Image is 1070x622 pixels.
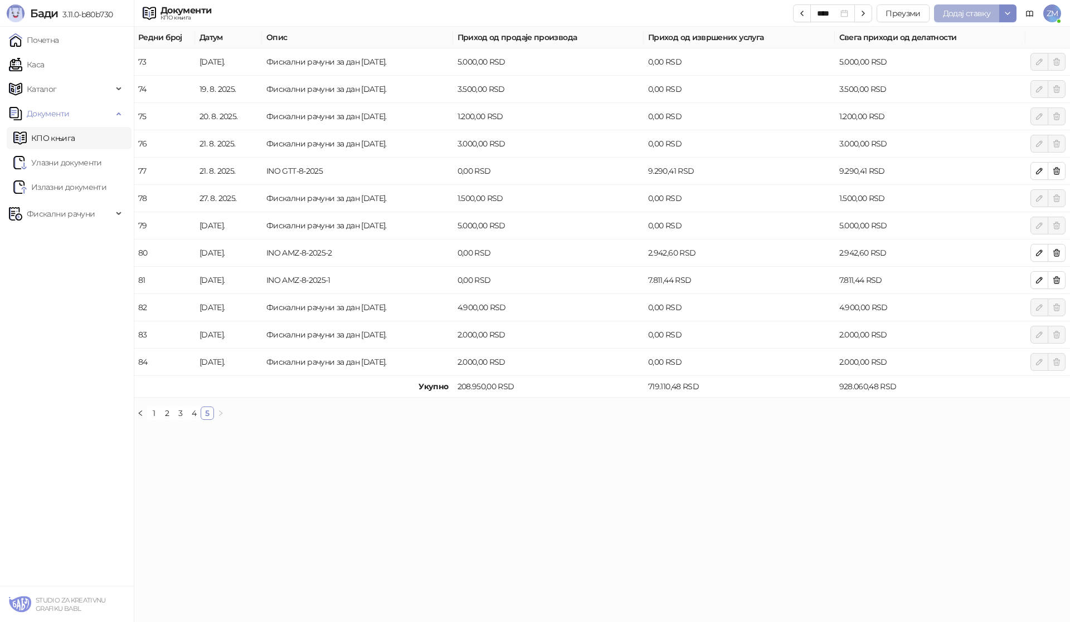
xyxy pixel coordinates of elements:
th: Приход од извршених услуга [644,27,835,48]
td: 2.000,00 RSD [835,321,1026,349]
a: 4 [188,407,200,419]
th: Приход од продаје производа [453,27,644,48]
button: left [134,406,147,420]
td: 81 [134,267,195,294]
th: Датум [195,27,262,48]
td: 928.060,48 RSD [835,376,1026,398]
span: Бади [30,7,58,20]
td: 0,00 RSD [644,349,835,376]
td: [DATE]. [195,48,262,76]
img: KPO knjiga [143,7,156,20]
td: 27. 8. 2025. [195,185,262,212]
a: 2 [161,407,173,419]
td: 0,00 RSD [644,130,835,158]
td: Фискални рачуни за дан 3. 9. 2025. [262,349,453,376]
td: 7.811,44 RSD [835,267,1026,294]
li: 1 [147,406,160,420]
td: [DATE]. [195,267,262,294]
td: [DATE]. [195,349,262,376]
span: Документи [27,102,69,125]
li: 4 [187,406,201,420]
td: 719.110,48 RSD [644,376,835,398]
td: 82 [134,294,195,321]
td: 0,00 RSD [644,76,835,103]
td: 5.000,00 RSD [835,212,1026,239]
td: 1.500,00 RSD [453,185,644,212]
td: Фискални рачуни за дан 19. 8. 2025. [262,76,453,103]
td: 3.000,00 RSD [835,130,1026,158]
td: 0,00 RSD [644,294,835,321]
td: Фискални рачуни за дан 20. 8. 2025. [262,103,453,130]
a: Почетна [9,29,59,51]
td: 0,00 RSD [644,48,835,76]
td: 78 [134,185,195,212]
a: Излазни документи [13,176,106,198]
a: 1 [148,407,160,419]
td: 2.942,60 RSD [835,239,1026,267]
li: 5 [201,406,214,420]
td: 5.000,00 RSD [453,48,644,76]
td: 2.000,00 RSD [453,321,644,349]
td: INO GTT-8-2025 [262,158,453,185]
td: 3.500,00 RSD [453,76,644,103]
span: left [137,410,144,417]
td: [DATE]. [195,294,262,321]
td: 0,00 RSD [644,321,835,349]
td: 7.811,44 RSD [644,267,835,294]
button: Додај ставку [934,4,999,22]
td: 2.942,60 RSD [644,239,835,267]
td: 19. 8. 2025. [195,76,262,103]
td: 2.000,00 RSD [835,349,1026,376]
td: 5.000,00 RSD [453,212,644,239]
td: 21. 8. 2025. [195,130,262,158]
td: 73 [134,48,195,76]
li: Следећа страна [214,406,227,420]
a: Каса [9,53,44,76]
a: Ulazni dokumentiУлазни документи [13,151,102,174]
a: Документација [1021,4,1039,22]
div: КПО књига [160,15,211,21]
td: 74 [134,76,195,103]
td: 21. 8. 2025. [195,158,262,185]
td: INO AMZ-8-2025-2 [262,239,453,267]
small: STUDIO ZA KREATIVNU GRAFIKU BABL [36,596,106,613]
td: INO AMZ-8-2025-1 [262,267,453,294]
td: 0,00 RSD [644,185,835,212]
td: Фискални рачуни за дан 21. 8. 2025. [262,130,453,158]
td: 80 [134,239,195,267]
td: 5.000,00 RSD [835,48,1026,76]
span: Каталог [27,78,57,100]
td: Фискални рачуни за дан 28. 8. 2025. [262,212,453,239]
button: Преузми [877,4,930,22]
td: 208.950,00 RSD [453,376,644,398]
td: 79 [134,212,195,239]
td: Фискални рачуни за дан 2. 9. 2025. [262,321,453,349]
td: 3.500,00 RSD [835,76,1026,103]
td: [DATE]. [195,212,262,239]
td: 2.000,00 RSD [453,349,644,376]
td: 1.200,00 RSD [835,103,1026,130]
td: 0,00 RSD [644,103,835,130]
td: 76 [134,130,195,158]
td: 9.290,41 RSD [835,158,1026,185]
a: KPO knjigaКПО књига [13,127,75,149]
td: 0,00 RSD [453,239,644,267]
td: 9.290,41 RSD [644,158,835,185]
img: Logo [7,4,25,22]
th: Свега приходи од делатности [835,27,1026,48]
td: 20. 8. 2025. [195,103,262,130]
td: [DATE]. [195,321,262,349]
span: Додај ставку [943,8,990,18]
td: [DATE]. [195,239,262,267]
a: 5 [201,407,213,419]
th: Опис [262,27,453,48]
span: Фискални рачуни [27,203,95,225]
li: 2 [160,406,174,420]
td: 83 [134,321,195,349]
div: Документи [160,6,211,15]
td: 0,00 RSD [453,267,644,294]
span: right [217,410,224,417]
a: 3 [174,407,187,419]
button: right [214,406,227,420]
td: 1.200,00 RSD [453,103,644,130]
